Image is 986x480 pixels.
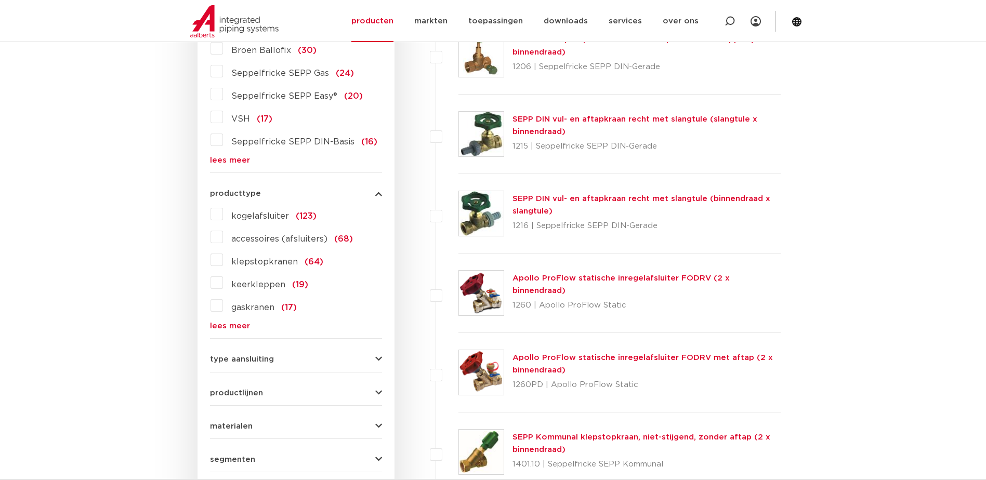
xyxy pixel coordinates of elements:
span: (17) [281,303,297,312]
button: type aansluiting [210,355,382,363]
span: (20) [344,92,363,100]
img: Thumbnail for SEPP Kommunal klepstopkraan, niet-stijgend, zonder aftap (2 x binnendraad) [459,430,504,474]
span: Broen Ballofix [231,46,291,55]
img: Thumbnail for SEPP DIN klepstopkraan met haakse spindel met aftapper (2 x binnendraad) [459,32,504,77]
span: Seppelfricke SEPP Gas [231,69,329,77]
p: 1260PD | Apollo ProFlow Static [512,377,781,393]
span: gaskranen [231,303,274,312]
p: 1215 | Seppelfricke SEPP DIN-Gerade [512,138,781,155]
a: SEPP DIN vul- en aftapkraan recht met slangtule (binnendraad x slangtule) [512,195,770,215]
button: segmenten [210,456,382,463]
p: 1401.10 | Seppelfricke SEPP Kommunal [512,456,781,473]
p: 1260 | Apollo ProFlow Static [512,297,781,314]
span: (64) [305,258,323,266]
span: accessoires (afsluiters) [231,235,327,243]
span: Seppelfricke SEPP Easy® [231,92,337,100]
a: Apollo ProFlow statische inregelafsluiter FODRV (2 x binnendraad) [512,274,730,295]
button: producttype [210,190,382,197]
span: VSH [231,115,250,123]
span: Seppelfricke SEPP DIN-Basis [231,138,354,146]
a: SEPP Kommunal klepstopkraan, niet-stijgend, zonder aftap (2 x binnendraad) [512,433,770,454]
span: (16) [361,138,377,146]
span: keerkleppen [231,281,285,289]
img: Thumbnail for Apollo ProFlow statische inregelafsluiter FODRV met aftap (2 x binnendraad) [459,350,504,395]
img: Thumbnail for Apollo ProFlow statische inregelafsluiter FODRV (2 x binnendraad) [459,271,504,315]
span: producttype [210,190,261,197]
span: (123) [296,212,317,220]
a: Apollo ProFlow statische inregelafsluiter FODRV met aftap (2 x binnendraad) [512,354,773,374]
a: lees meer [210,322,382,330]
span: (68) [334,235,353,243]
img: Thumbnail for SEPP DIN vul- en aftapkraan recht met slangtule (binnendraad x slangtule) [459,191,504,236]
span: segmenten [210,456,255,463]
span: type aansluiting [210,355,274,363]
span: (19) [292,281,308,289]
span: (30) [298,46,317,55]
span: kogelafsluiter [231,212,289,220]
p: 1206 | Seppelfricke SEPP DIN-Gerade [512,59,781,75]
span: (17) [257,115,272,123]
span: materialen [210,422,253,430]
a: SEPP DIN vul- en aftapkraan recht met slangtule (slangtule x binnendraad) [512,115,757,136]
button: materialen [210,422,382,430]
span: klepstopkranen [231,258,298,266]
span: (24) [336,69,354,77]
p: 1216 | Seppelfricke SEPP DIN-Gerade [512,218,781,234]
img: Thumbnail for SEPP DIN vul- en aftapkraan recht met slangtule (slangtule x binnendraad) [459,112,504,156]
a: lees meer [210,156,382,164]
button: productlijnen [210,389,382,397]
span: productlijnen [210,389,263,397]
